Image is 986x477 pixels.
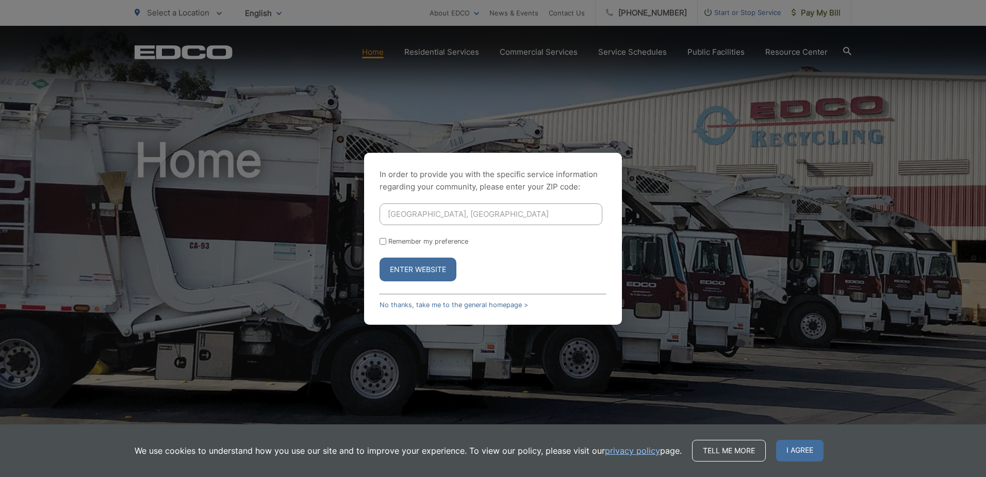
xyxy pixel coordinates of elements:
p: In order to provide you with the specific service information regarding your community, please en... [380,168,606,193]
a: No thanks, take me to the general homepage > [380,301,528,309]
a: Tell me more [692,440,766,462]
p: We use cookies to understand how you use our site and to improve your experience. To view our pol... [135,444,682,457]
span: I agree [776,440,824,462]
button: Enter Website [380,258,456,281]
input: Enter ZIP Code [380,203,602,225]
label: Remember my preference [388,237,468,245]
a: privacy policy [605,444,660,457]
